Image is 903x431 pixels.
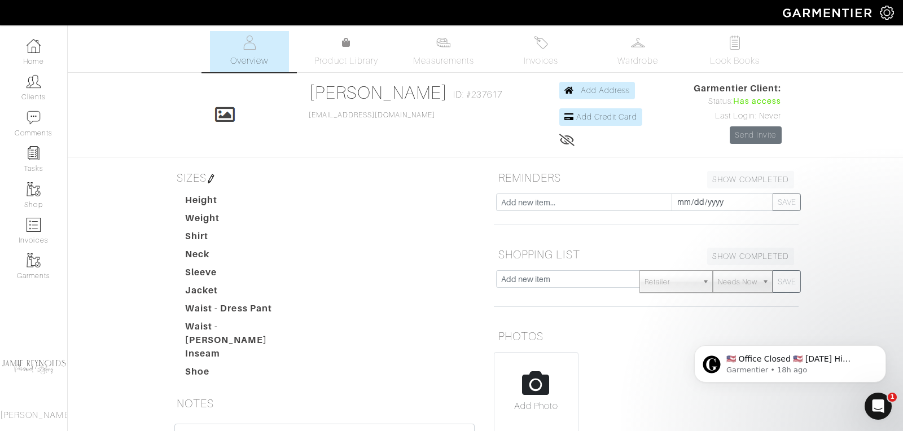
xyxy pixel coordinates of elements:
h5: SHOPPING LIST [494,243,799,266]
img: todo-9ac3debb85659649dc8f770b8b6100bb5dab4b48dedcbae339e5042a72dfd3cc.svg [728,36,742,50]
span: Add Credit Card [576,112,637,121]
span: Overview [230,54,268,68]
dt: Weight [177,212,305,230]
a: Overview [210,31,289,72]
img: dashboard-icon-dbcd8f5a0b271acd01030246c82b418ddd0df26cd7fceb0bd07c9910d44c42f6.png [27,39,41,53]
span: 1 [888,393,897,402]
h5: NOTES [172,392,477,415]
img: basicinfo-40fd8af6dae0f16599ec9e87c0ef1c0a1fdea2edbe929e3d69a839185d80c458.svg [242,36,256,50]
dt: Neck [177,248,305,266]
img: garments-icon-b7da505a4dc4fd61783c78ac3ca0ef83fa9d6f193b1c9dc38574b1d14d53ca28.png [27,182,41,196]
img: measurements-466bbee1fd09ba9460f595b01e5d73f9e2bff037440d3c8f018324cb6cdf7a4a.svg [436,36,450,50]
dt: Jacket [177,284,305,302]
h5: REMINDERS [494,166,799,189]
a: Add Credit Card [559,108,642,126]
a: SHOW COMPLETED [707,171,794,188]
input: Add new item... [496,193,672,211]
button: SAVE [773,270,801,293]
dt: Sleeve [177,266,305,284]
a: Invoices [501,31,580,72]
a: SHOW COMPLETED [707,248,794,265]
a: [EMAIL_ADDRESS][DOMAIN_NAME] [309,111,435,119]
iframe: Intercom notifications message [677,322,903,401]
a: Product Library [307,36,386,68]
img: reminder-icon-8004d30b9f0a5d33ae49ab947aed9ed385cf756f9e5892f1edd6e32f2345188e.png [27,146,41,160]
h5: SIZES [172,166,477,189]
a: [PERSON_NAME] [309,82,448,103]
span: Garmentier Client: [694,82,782,95]
span: Look Books [710,54,760,68]
div: Status: [694,95,782,108]
a: Measurements [404,31,484,72]
img: orders-icon-0abe47150d42831381b5fb84f609e132dff9fe21cb692f30cb5eec754e2cba89.png [27,218,41,232]
h5: PHOTOS [494,325,799,348]
span: Product Library [314,54,378,68]
iframe: Intercom live chat [865,393,892,420]
dt: Height [177,193,305,212]
input: Add new item [496,270,640,288]
img: orders-27d20c2124de7fd6de4e0e44c1d41de31381a507db9b33961299e4e07d508b8c.svg [534,36,548,50]
img: wardrobe-487a4870c1b7c33e795ec22d11cfc2ed9d08956e64fb3008fe2437562e282088.svg [631,36,645,50]
img: garmentier-logo-header-white-b43fb05a5012e4ada735d5af1a66efaba907eab6374d6393d1fbf88cb4ef424d.png [777,3,880,23]
img: garments-icon-b7da505a4dc4fd61783c78ac3ca0ef83fa9d6f193b1c9dc38574b1d14d53ca28.png [27,253,41,267]
span: Needs Now [718,271,757,293]
button: SAVE [773,193,801,211]
span: Retailer [645,271,698,293]
a: Add Address [559,82,635,99]
img: pen-cf24a1663064a2ec1b9c1bd2387e9de7a2fa800b781884d57f21acf72779bad2.png [207,174,216,183]
span: ID: #237617 [453,88,502,102]
dt: Waist - Dress Pant [177,302,305,320]
div: Last Login: Never [694,110,782,122]
img: clients-icon-6bae9207a08558b7cb47a8932f037763ab4055f8c8b6bfacd5dc20c3e0201464.png [27,74,41,89]
a: Look Books [695,31,774,72]
dt: Inseam [177,347,305,365]
dt: Shoe [177,365,305,383]
dt: Waist - [PERSON_NAME] [177,320,305,347]
span: Invoices [524,54,558,68]
a: Send Invite [730,126,782,144]
span: Measurements [413,54,475,68]
span: Wardrobe [617,54,658,68]
img: comment-icon-a0a6a9ef722e966f86d9cbdc48e553b5cf19dbc54f86b18d962a5391bc8f6eb6.png [27,111,41,125]
dt: Shirt [177,230,305,248]
span: Add Address [581,86,630,95]
a: Wardrobe [598,31,677,72]
img: gear-icon-white-bd11855cb880d31180b6d7d6211b90ccbf57a29d726f0c71d8c61bd08dd39cc2.png [880,6,894,20]
span: Has access [733,95,782,108]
